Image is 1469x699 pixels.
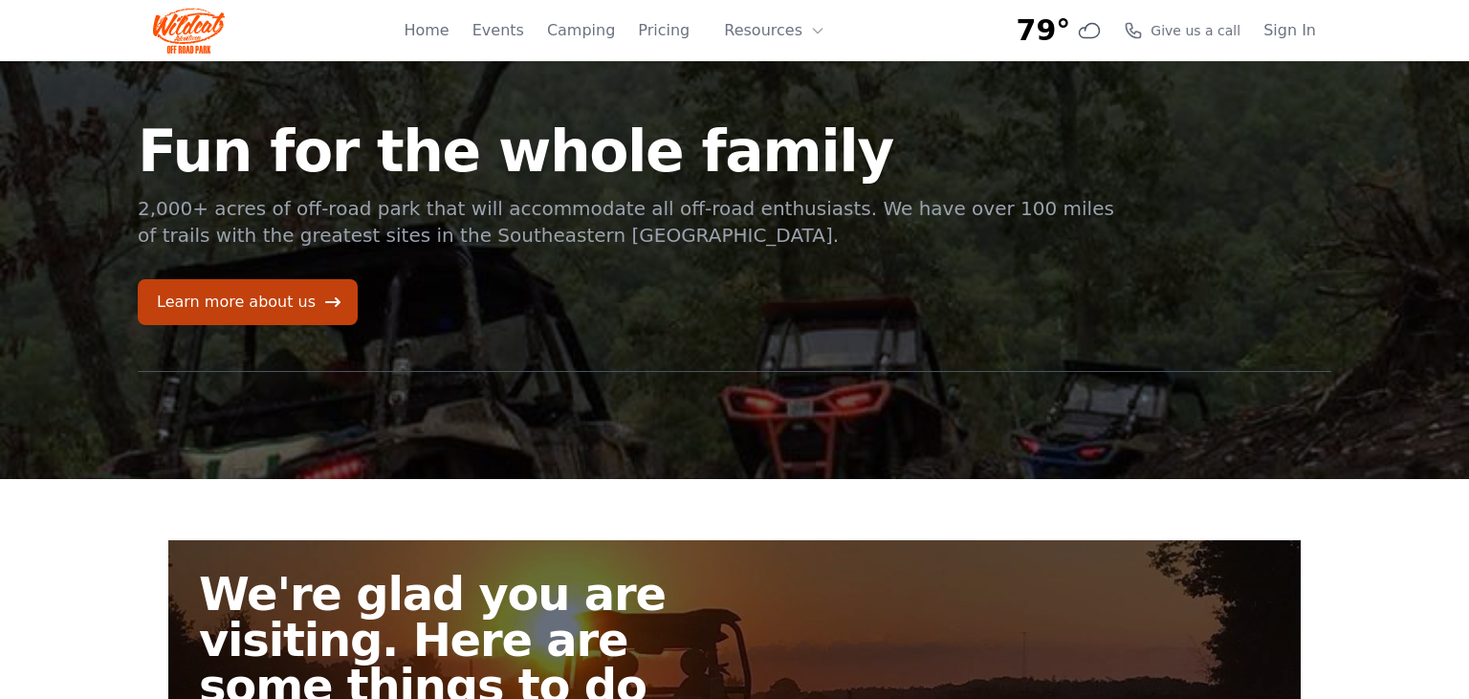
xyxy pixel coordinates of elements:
h1: Fun for the whole family [138,122,1117,180]
a: Sign In [1263,19,1316,42]
span: 79° [1017,13,1071,48]
a: Camping [547,19,615,42]
a: Give us a call [1124,21,1240,40]
p: 2,000+ acres of off-road park that will accommodate all off-road enthusiasts. We have over 100 mi... [138,195,1117,249]
span: Give us a call [1151,21,1240,40]
button: Resources [713,11,837,50]
a: Events [472,19,524,42]
a: Pricing [638,19,690,42]
a: Learn more about us [138,279,358,325]
img: Wildcat Logo [153,8,225,54]
a: Home [404,19,449,42]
